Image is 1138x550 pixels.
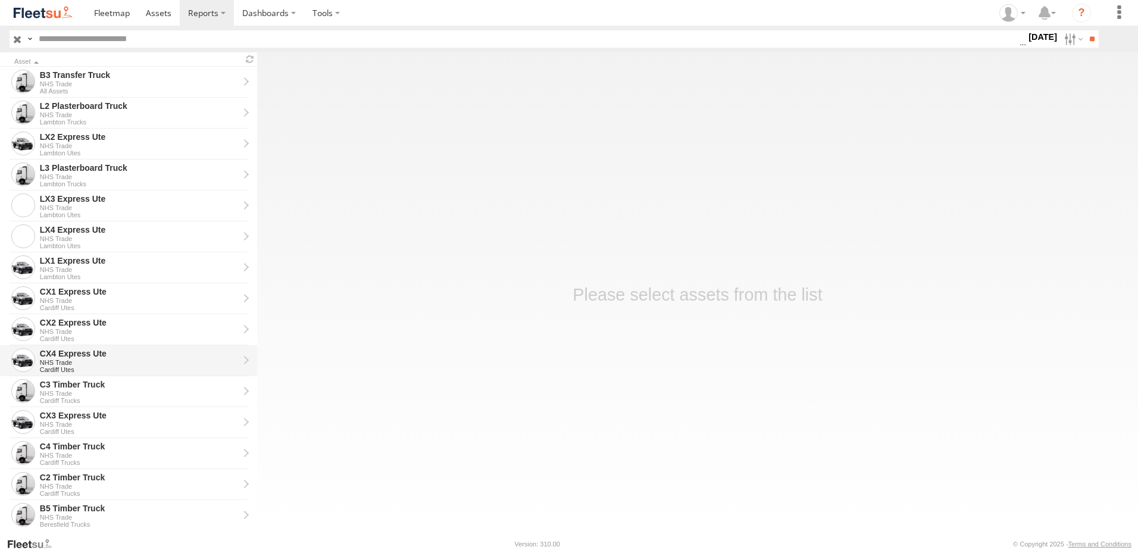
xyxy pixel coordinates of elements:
[40,521,239,528] div: Beresfield Trucks
[40,180,239,187] div: Lambton Trucks
[40,421,239,428] div: NHS Trade
[40,118,239,126] div: Lambton Trucks
[40,304,239,311] div: Cardiff Utes
[40,255,239,266] div: LX1 Express Ute - View Asset History
[1013,540,1131,548] div: © Copyright 2025 -
[40,266,239,273] div: NHS Trade
[40,111,239,118] div: NHS Trade
[40,452,239,459] div: NHS Trade
[40,149,239,157] div: Lambton Utes
[40,87,239,95] div: All Assets
[40,204,239,211] div: NHS Trade
[40,348,239,359] div: CX4 Express Ute - View Asset History
[40,490,239,497] div: Cardiff Trucks
[40,379,239,390] div: C3 Timber Truck - View Asset History
[995,4,1030,22] div: Kelley Adamson
[40,173,239,180] div: NHS Trade
[1068,540,1131,548] a: Terms and Conditions
[40,441,239,452] div: C4 Timber Truck - View Asset History
[40,211,239,218] div: Lambton Utes
[40,397,239,404] div: Cardiff Trucks
[40,101,239,111] div: L2 Plasterboard Truck - View Asset History
[40,142,239,149] div: NHS Trade
[40,224,239,235] div: LX4 Express Ute - View Asset History
[515,540,560,548] div: Version: 310.00
[40,193,239,204] div: LX3 Express Ute - View Asset History
[1059,30,1085,48] label: Search Filter Options
[14,59,238,65] div: Click to Sort
[40,273,239,280] div: Lambton Utes
[25,30,35,48] label: Search Query
[40,483,239,490] div: NHS Trade
[40,503,239,514] div: B5 Timber Truck - View Asset History
[40,317,239,328] div: CX2 Express Ute - View Asset History
[40,80,239,87] div: NHS Trade
[40,472,239,483] div: C2 Timber Truck - View Asset History
[40,286,239,297] div: CX1 Express Ute - View Asset History
[40,297,239,304] div: NHS Trade
[40,335,239,342] div: Cardiff Utes
[40,242,239,249] div: Lambton Utes
[40,428,239,435] div: Cardiff Utes
[40,359,239,366] div: NHS Trade
[40,459,239,466] div: Cardiff Trucks
[1026,30,1059,43] label: [DATE]
[40,70,239,80] div: B3 Transfer Truck - View Asset History
[40,162,239,173] div: L3 Plasterboard Truck - View Asset History
[40,410,239,421] div: CX3 Express Ute - View Asset History
[40,235,239,242] div: NHS Trade
[243,54,257,65] span: Refresh
[12,5,74,21] img: fleetsu-logo-horizontal.svg
[40,132,239,142] div: LX2 Express Ute - View Asset History
[7,538,61,550] a: Visit our Website
[40,390,239,397] div: NHS Trade
[1072,4,1091,23] i: ?
[40,366,239,373] div: Cardiff Utes
[40,328,239,335] div: NHS Trade
[40,514,239,521] div: NHS Trade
